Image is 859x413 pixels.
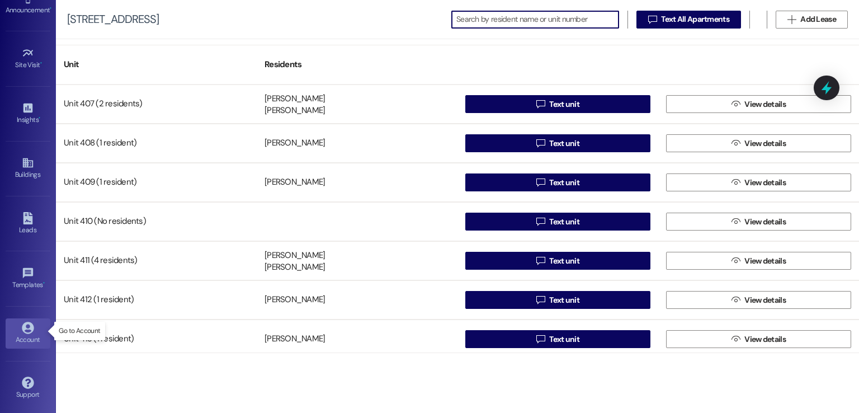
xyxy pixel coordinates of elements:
[731,139,740,148] i: 
[465,213,650,231] button: Text unit
[6,44,50,74] a: Site Visit •
[265,334,325,345] div: [PERSON_NAME]
[257,51,457,78] div: Residents
[67,13,159,25] div: [STREET_ADDRESS]
[666,173,851,191] button: View details
[549,177,579,189] span: Text unit
[265,262,325,274] div: [PERSON_NAME]
[265,93,325,105] div: [PERSON_NAME]
[731,295,740,304] i: 
[56,289,257,311] div: Unit 412 (1 resident)
[265,105,325,117] div: [PERSON_NAME]
[666,95,851,113] button: View details
[56,328,257,350] div: Unit 413 (1 resident)
[56,132,257,154] div: Unit 408 (1 resident)
[549,255,579,267] span: Text unit
[6,153,50,184] a: Buildings
[50,4,51,12] span: •
[6,318,50,349] a: Account
[39,114,40,122] span: •
[744,98,786,110] span: View details
[465,330,650,348] button: Text unit
[465,173,650,191] button: Text unit
[465,134,650,152] button: Text unit
[776,11,848,29] button: Add Lease
[731,256,740,265] i: 
[265,177,325,189] div: [PERSON_NAME]
[744,177,786,189] span: View details
[636,11,741,29] button: Text All Apartments
[59,326,100,336] p: Go to Account
[549,294,579,306] span: Text unit
[661,13,729,25] span: Text All Apartments
[744,138,786,149] span: View details
[744,294,786,306] span: View details
[465,95,650,113] button: Text unit
[265,250,325,261] div: [PERSON_NAME]
[536,295,545,304] i: 
[787,15,796,24] i: 
[536,256,545,265] i: 
[6,98,50,129] a: Insights •
[40,59,42,67] span: •
[56,51,257,78] div: Unit
[456,12,619,27] input: Search by resident name or unit number
[549,138,579,149] span: Text unit
[549,98,579,110] span: Text unit
[56,93,257,115] div: Unit 407 (2 residents)
[536,217,545,226] i: 
[536,178,545,187] i: 
[731,100,740,109] i: 
[536,100,545,109] i: 
[744,255,786,267] span: View details
[800,13,836,25] span: Add Lease
[731,178,740,187] i: 
[56,210,257,233] div: Unit 410 (No residents)
[666,330,851,348] button: View details
[731,335,740,344] i: 
[536,139,545,148] i: 
[731,217,740,226] i: 
[56,171,257,194] div: Unit 409 (1 resident)
[265,294,325,306] div: [PERSON_NAME]
[56,250,257,272] div: Unit 411 (4 residents)
[666,134,851,152] button: View details
[744,216,786,228] span: View details
[465,252,650,270] button: Text unit
[6,373,50,403] a: Support
[465,291,650,309] button: Text unit
[549,216,579,228] span: Text unit
[666,252,851,270] button: View details
[43,279,45,287] span: •
[549,334,579,345] span: Text unit
[648,15,657,24] i: 
[6,264,50,294] a: Templates •
[6,209,50,239] a: Leads
[265,138,325,149] div: [PERSON_NAME]
[536,335,545,344] i: 
[744,334,786,345] span: View details
[666,213,851,231] button: View details
[666,291,851,309] button: View details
